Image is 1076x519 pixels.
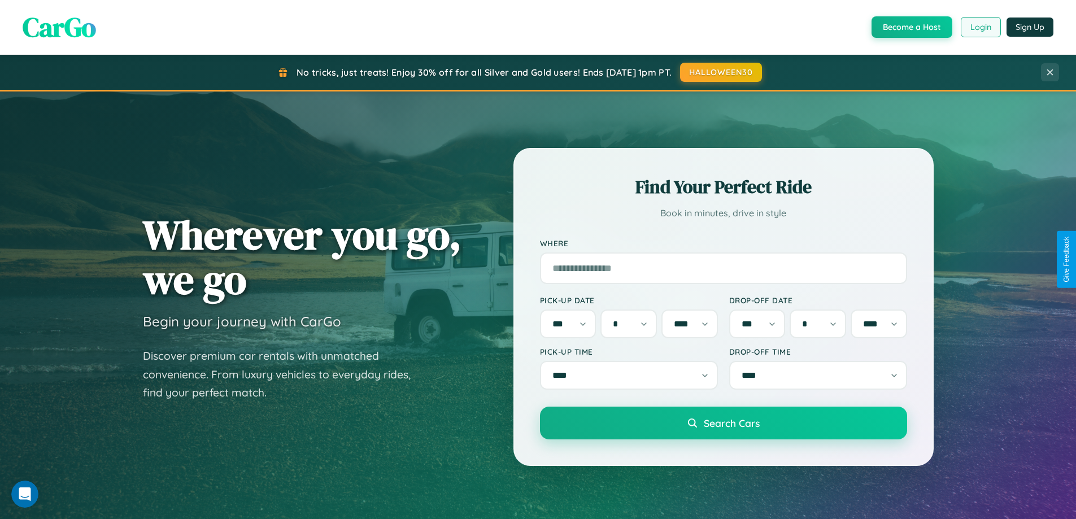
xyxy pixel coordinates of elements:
[704,417,760,429] span: Search Cars
[1007,18,1053,37] button: Sign Up
[143,347,425,402] p: Discover premium car rentals with unmatched convenience. From luxury vehicles to everyday rides, ...
[540,407,907,439] button: Search Cars
[143,313,341,330] h3: Begin your journey with CarGo
[1062,237,1070,282] div: Give Feedback
[872,16,952,38] button: Become a Host
[11,481,38,508] iframe: Intercom live chat
[729,347,907,356] label: Drop-off Time
[297,67,672,78] span: No tricks, just treats! Enjoy 30% off for all Silver and Gold users! Ends [DATE] 1pm PT.
[680,63,762,82] button: HALLOWEEN30
[540,205,907,221] p: Book in minutes, drive in style
[23,8,96,46] span: CarGo
[729,295,907,305] label: Drop-off Date
[540,347,718,356] label: Pick-up Time
[540,295,718,305] label: Pick-up Date
[961,17,1001,37] button: Login
[143,212,461,302] h1: Wherever you go, we go
[540,175,907,199] h2: Find Your Perfect Ride
[540,238,907,248] label: Where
